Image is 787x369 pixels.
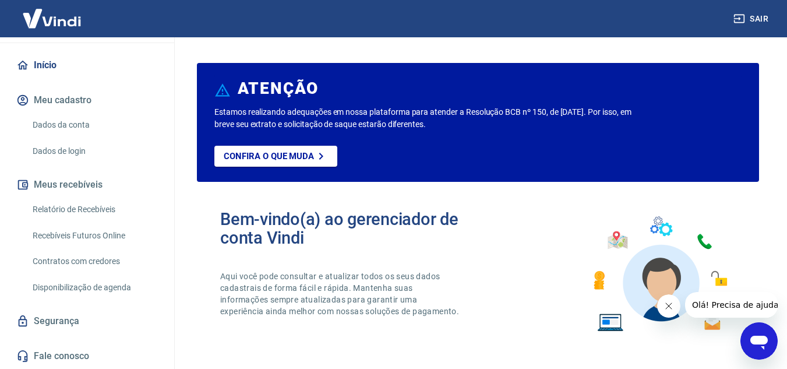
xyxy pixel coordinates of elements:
[220,210,478,247] h2: Bem-vindo(a) ao gerenciador de conta Vindi
[731,8,773,30] button: Sair
[28,276,160,300] a: Disponibilização de agenda
[28,224,160,248] a: Recebíveis Futuros Online
[14,1,90,36] img: Vindi
[28,249,160,273] a: Contratos com credores
[657,294,680,318] iframe: Fechar mensagem
[14,343,160,369] a: Fale conosco
[14,52,160,78] a: Início
[14,308,160,334] a: Segurança
[238,83,319,94] h6: ATENÇÃO
[740,322,778,360] iframe: Botão para abrir a janela de mensagens
[214,146,337,167] a: Confira o que muda
[14,87,160,113] button: Meu cadastro
[583,210,736,339] img: Imagem de um avatar masculino com diversos icones exemplificando as funcionalidades do gerenciado...
[14,172,160,198] button: Meus recebíveis
[28,139,160,163] a: Dados de login
[28,198,160,222] a: Relatório de Recebíveis
[7,8,98,17] span: Olá! Precisa de ajuda?
[685,292,778,318] iframe: Mensagem da empresa
[220,270,461,317] p: Aqui você pode consultar e atualizar todos os seus dados cadastrais de forma fácil e rápida. Mant...
[224,151,314,161] p: Confira o que muda
[214,106,636,131] p: Estamos realizando adequações em nossa plataforma para atender a Resolução BCB nº 150, de [DATE]....
[28,113,160,137] a: Dados da conta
